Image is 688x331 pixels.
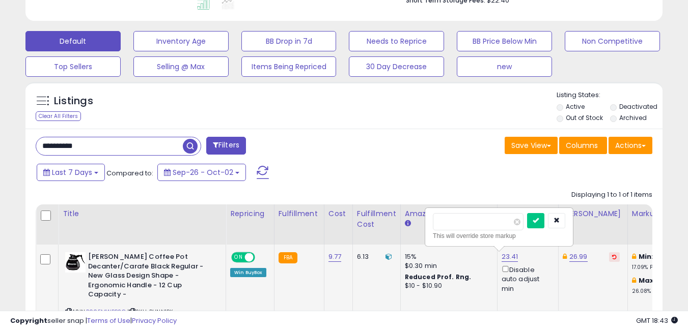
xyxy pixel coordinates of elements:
div: Amazon Fees [405,208,493,219]
button: Last 7 Days [37,164,105,181]
span: Sep-26 - Oct-02 [173,167,233,177]
h5: Listings [54,94,93,108]
button: Columns [559,137,607,154]
button: Sep-26 - Oct-02 [157,164,246,181]
button: Inventory Age [133,31,229,51]
button: Actions [609,137,652,154]
button: Needs to Reprice [349,31,444,51]
span: Columns [566,140,598,151]
a: 23.41 [502,252,518,262]
span: 2025-10-10 18:43 GMT [636,316,678,325]
button: Filters [206,137,246,155]
div: Cost [328,208,348,219]
span: ON [232,253,245,262]
button: new [457,56,552,77]
span: OFF [254,253,270,262]
div: $10 - $10.90 [405,282,489,290]
button: BB Drop in 7d [241,31,337,51]
div: [PERSON_NAME] [563,208,623,219]
small: FBA [279,252,297,263]
div: 6.13 [357,252,393,261]
a: 9.77 [328,252,342,262]
div: Repricing [230,208,270,219]
span: Last 7 Days [52,167,92,177]
div: Disable auto adjust min [502,264,551,293]
div: seller snap | | [10,316,177,326]
button: Non Competitive [565,31,660,51]
b: Reduced Prof. Rng. [405,273,472,281]
div: $0.30 min [405,261,489,270]
a: 26.99 [569,252,588,262]
label: Out of Stock [566,113,603,122]
span: | SKU: BUNN1PK [127,308,173,316]
label: Deactivated [619,102,657,111]
div: Win BuyBox [230,268,266,277]
div: Clear All Filters [36,111,81,121]
p: Listing States: [557,91,663,100]
a: B00FMWPBSC [86,308,126,316]
a: Privacy Policy [132,316,177,325]
button: Default [25,31,121,51]
label: Archived [619,113,647,122]
button: BB Price Below Min [457,31,552,51]
button: Top Sellers [25,56,121,77]
button: Save View [505,137,558,154]
div: Fulfillment Cost [357,208,396,230]
img: 41ec7WrbhSL._SL40_.jpg [65,252,86,273]
div: Fulfillment [279,208,320,219]
b: Min: [639,252,654,261]
strong: Copyright [10,316,47,325]
div: This will override store markup [433,231,565,241]
b: [PERSON_NAME] Coffee Pot Decanter/Carafe Black Regular - New Glass Design Shape - Ergonomic Handl... [88,252,212,302]
label: Active [566,102,585,111]
a: Terms of Use [87,316,130,325]
b: Max: [639,276,656,285]
div: 15% [405,252,489,261]
small: Amazon Fees. [405,219,411,228]
span: Compared to: [106,168,153,178]
button: 30 Day Decrease [349,56,444,77]
div: Title [63,208,222,219]
button: Selling @ Max [133,56,229,77]
button: Items Being Repriced [241,56,337,77]
div: Displaying 1 to 1 of 1 items [571,190,652,200]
